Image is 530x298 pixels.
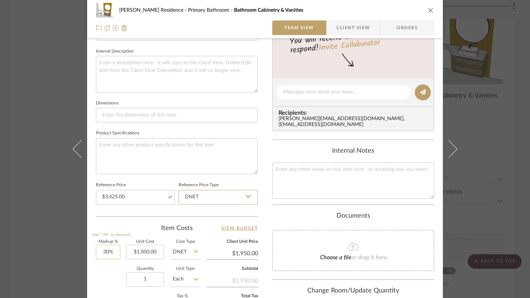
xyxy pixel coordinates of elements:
label: Product Specifications [96,131,139,135]
span: Recipients: [278,110,431,116]
span: Primary Bathroom [188,8,234,13]
label: Client Unit Price [207,240,258,244]
div: Item Costs [96,224,258,233]
div: Documents [272,212,434,220]
label: Dimensions [96,102,118,105]
div: $1,950.00 [207,274,258,287]
label: Quantity [126,267,164,271]
span: Orders [389,20,426,35]
span: or drag it here. [351,255,389,260]
label: Reference Price [96,183,126,187]
div: Change Room/Update Quantity [272,287,434,295]
div: [PERSON_NAME][EMAIL_ADDRESS][DOMAIN_NAME] , [EMAIL_ADDRESS][DOMAIN_NAME] [278,116,431,128]
input: Enter the dimensions of this item [96,108,258,122]
span: Bathroom Cabinetry & Vanities [234,8,303,13]
label: Total Tax [207,294,258,298]
img: f46fb015-14b0-43f9-bb55-518ce40a08f0_48x40.jpg [96,3,113,18]
label: Unit Cost [126,240,164,244]
span: Choose a file [320,255,351,260]
button: close [428,7,434,14]
span: Client View [336,20,370,35]
span: Team View [284,20,314,35]
img: Remove from project [121,25,127,31]
label: Internal Description [96,50,134,53]
label: Reference Price Type [179,183,219,187]
span: [PERSON_NAME] Residence [119,8,188,13]
label: Tax % [164,294,201,298]
label: Cost Type [170,240,201,244]
label: Subtotal [207,267,258,271]
a: Invite Collaborator [318,37,381,55]
div: Internal Notes [272,147,434,155]
label: Markup % [96,240,120,244]
a: View Budget [221,224,258,233]
label: Unit Type [170,267,201,271]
